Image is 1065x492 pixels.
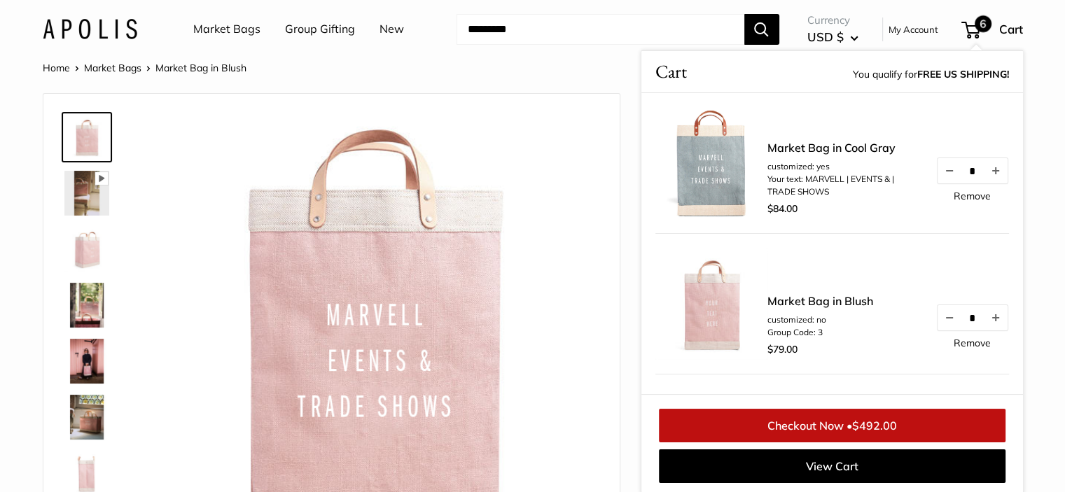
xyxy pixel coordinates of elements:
[62,280,112,330] a: Market Bag in Blush
[744,14,779,45] button: Search
[767,343,798,356] span: $79.00
[457,14,744,45] input: Search...
[64,115,109,160] img: description_Our first Blush Market Bag
[62,112,112,162] a: description_Our first Blush Market Bag
[62,336,112,386] a: description_Effortless style wherever you go
[983,305,1007,330] button: Increase quantity by 1
[62,224,112,274] a: Market Bag in Blush
[767,293,873,309] a: Market Bag in Blush
[64,283,109,328] img: Market Bag in Blush
[767,160,921,173] li: customized: yes
[954,191,991,201] a: Remove
[767,314,873,326] li: customized: no
[961,164,983,176] input: Quantity
[767,326,873,339] li: Group Code: 3
[807,29,844,44] span: USD $
[64,227,109,272] img: Market Bag in Blush
[852,419,897,433] span: $492.00
[64,171,109,216] img: Market Bag in Blush
[43,62,70,74] a: Home
[43,59,246,77] nav: Breadcrumb
[767,202,798,215] span: $84.00
[961,311,983,323] input: Quantity
[655,58,687,85] span: Cart
[43,19,137,39] img: Apolis
[889,21,938,38] a: My Account
[659,449,1005,483] a: View Cart
[954,338,991,348] a: Remove
[983,158,1007,183] button: Increase quantity by 1
[937,305,961,330] button: Decrease quantity by 1
[807,26,858,48] button: USD $
[62,168,112,218] a: Market Bag in Blush
[963,18,1023,41] a: 6 Cart
[853,65,1009,85] span: You qualify for
[999,22,1023,36] span: Cart
[64,339,109,384] img: description_Effortless style wherever you go
[767,139,921,156] a: Market Bag in Cool Gray
[659,409,1005,442] a: Checkout Now •$492.00
[380,19,404,40] a: New
[807,10,858,30] span: Currency
[64,395,109,440] img: Market Bag in Blush
[767,173,921,198] li: Your text: MARVELL | EVENTS & | TRADE SHOWS
[193,19,260,40] a: Market Bags
[155,62,246,74] span: Market Bag in Blush
[84,62,141,74] a: Market Bags
[62,392,112,442] a: Market Bag in Blush
[917,68,1009,80] strong: FREE US SHIPPING!
[285,19,355,40] a: Group Gifting
[937,158,961,183] button: Decrease quantity by 1
[975,15,991,32] span: 6
[655,248,767,360] img: description_Our first Blush Market Bag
